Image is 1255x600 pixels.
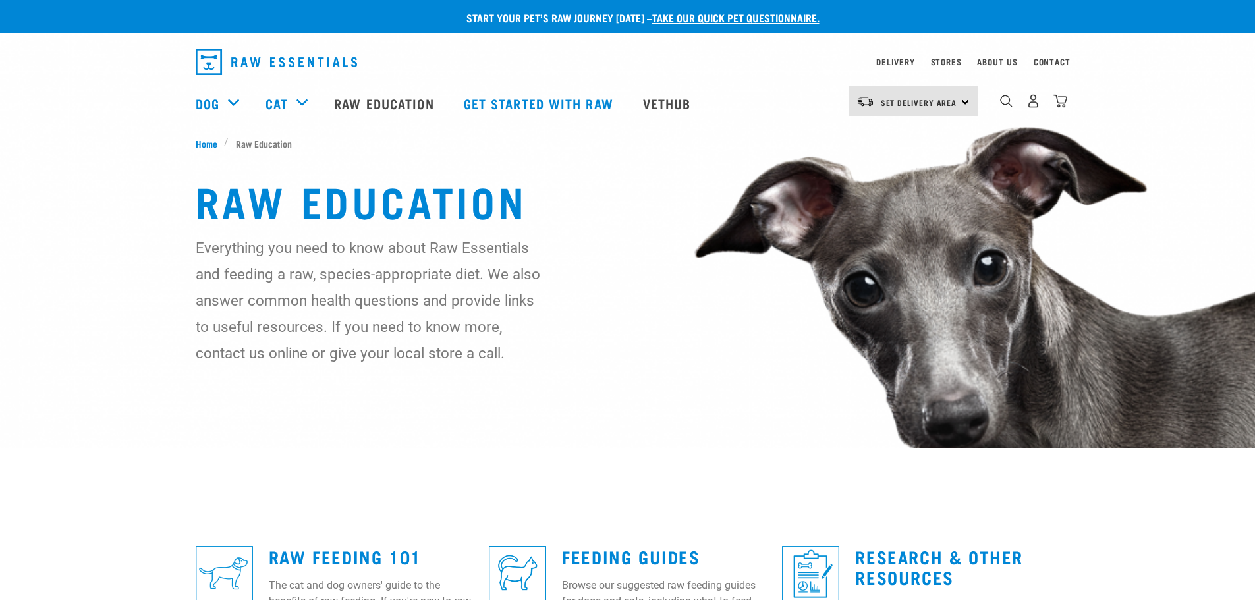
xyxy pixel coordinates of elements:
[196,136,225,150] a: Home
[931,59,962,64] a: Stores
[630,77,708,130] a: Vethub
[1000,95,1013,107] img: home-icon-1@2x.png
[185,43,1071,80] nav: dropdown navigation
[562,551,700,561] a: Feeding Guides
[196,94,219,113] a: Dog
[265,94,288,113] a: Cat
[196,136,217,150] span: Home
[1034,59,1071,64] a: Contact
[855,551,1023,582] a: Research & Other Resources
[451,77,630,130] a: Get started with Raw
[977,59,1017,64] a: About Us
[876,59,914,64] a: Delivery
[269,551,422,561] a: Raw Feeding 101
[856,95,874,107] img: van-moving.png
[196,49,357,75] img: Raw Essentials Logo
[1026,94,1040,108] img: user.png
[652,14,820,20] a: take our quick pet questionnaire.
[881,100,957,105] span: Set Delivery Area
[196,234,542,366] p: Everything you need to know about Raw Essentials and feeding a raw, species-appropriate diet. We ...
[321,77,450,130] a: Raw Education
[196,136,1060,150] nav: breadcrumbs
[1053,94,1067,108] img: home-icon@2x.png
[196,177,1060,224] h1: Raw Education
